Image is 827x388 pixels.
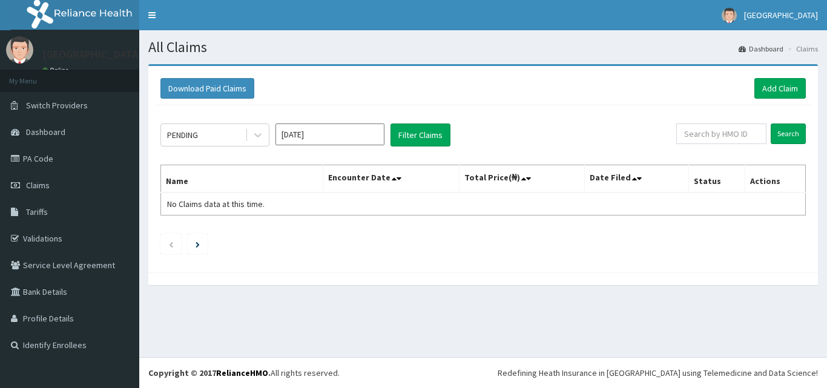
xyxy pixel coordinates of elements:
[161,165,323,193] th: Name
[275,123,384,145] input: Select Month and Year
[785,44,818,54] li: Claims
[26,206,48,217] span: Tariffs
[168,238,174,249] a: Previous page
[754,78,806,99] a: Add Claim
[167,199,265,209] span: No Claims data at this time.
[744,10,818,21] span: [GEOGRAPHIC_DATA]
[42,66,71,74] a: Online
[139,357,827,388] footer: All rights reserved.
[585,165,689,193] th: Date Filed
[42,49,142,60] p: [GEOGRAPHIC_DATA]
[390,123,450,146] button: Filter Claims
[739,44,783,54] a: Dashboard
[148,367,271,378] strong: Copyright © 2017 .
[26,180,50,191] span: Claims
[148,39,818,55] h1: All Claims
[722,8,737,23] img: User Image
[26,127,65,137] span: Dashboard
[160,78,254,99] button: Download Paid Claims
[216,367,268,378] a: RelianceHMO
[6,36,33,64] img: User Image
[745,165,805,193] th: Actions
[771,123,806,144] input: Search
[498,367,818,379] div: Redefining Heath Insurance in [GEOGRAPHIC_DATA] using Telemedicine and Data Science!
[689,165,745,193] th: Status
[26,100,88,111] span: Switch Providers
[323,165,459,193] th: Encounter Date
[196,238,200,249] a: Next page
[676,123,766,144] input: Search by HMO ID
[459,165,585,193] th: Total Price(₦)
[167,129,198,141] div: PENDING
